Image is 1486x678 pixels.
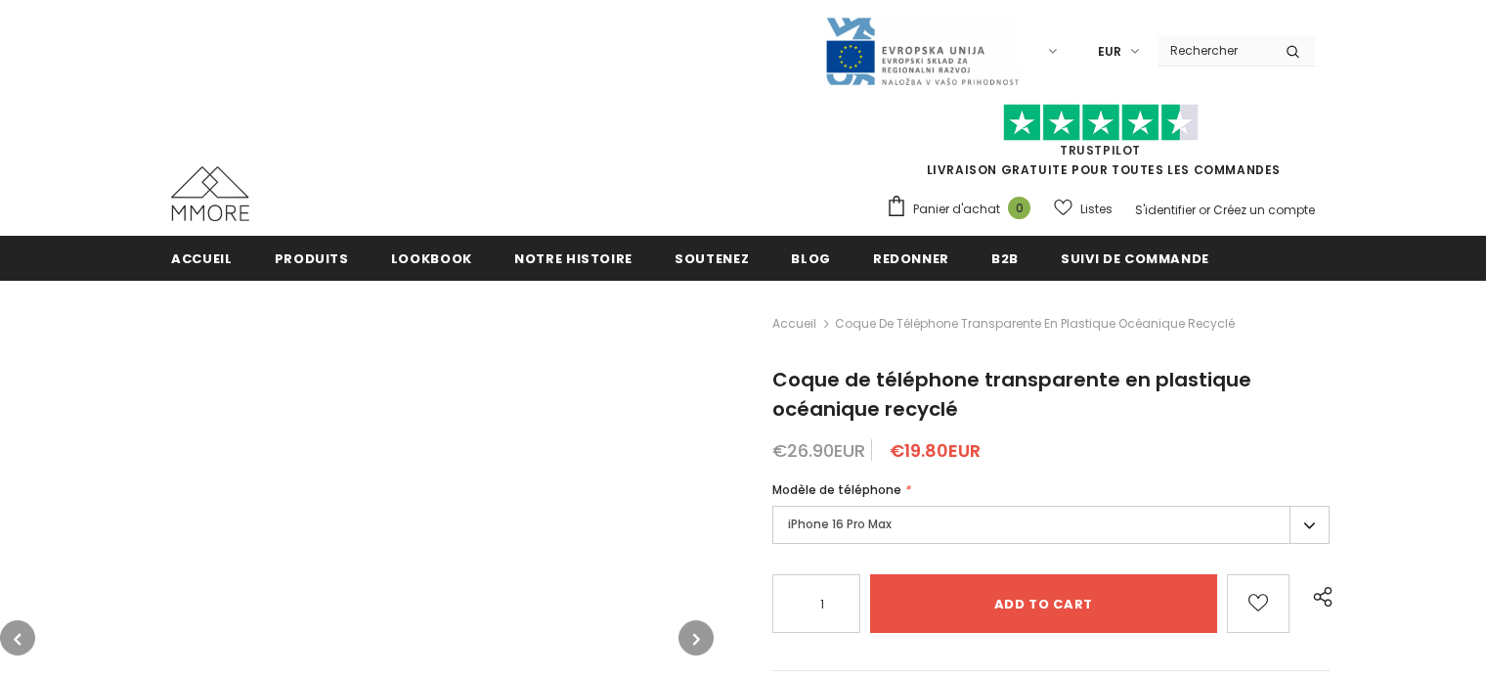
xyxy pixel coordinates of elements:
[171,166,249,221] img: Cas MMORE
[890,438,981,463] span: €19.80EUR
[275,236,349,280] a: Produits
[1199,202,1210,218] span: or
[1135,202,1196,218] a: S'identifier
[1158,36,1271,65] input: Search Site
[991,236,1019,280] a: B2B
[1008,197,1030,219] span: 0
[886,195,1040,224] a: Panier d'achat 0
[835,312,1235,336] span: Coque de téléphone transparente en plastique océanique recyclé
[1054,192,1113,226] a: Listes
[886,113,1315,178] span: LIVRAISON GRATUITE POUR TOUTES LES COMMANDES
[772,312,816,336] a: Accueil
[824,16,1020,87] img: Javni Razpis
[772,366,1251,423] span: Coque de téléphone transparente en plastique océanique recyclé
[171,249,233,268] span: Accueil
[772,438,865,463] span: €26.90EUR
[1213,202,1315,218] a: Créez un compte
[675,249,749,268] span: soutenez
[991,249,1019,268] span: B2B
[1098,42,1121,62] span: EUR
[1003,104,1199,142] img: Faites confiance aux étoiles pilotes
[824,42,1020,59] a: Javni Razpis
[1060,142,1141,158] a: TrustPilot
[275,249,349,268] span: Produits
[514,249,633,268] span: Notre histoire
[391,249,472,268] span: Lookbook
[1061,249,1209,268] span: Suivi de commande
[675,236,749,280] a: soutenez
[913,200,1000,219] span: Panier d'achat
[873,249,949,268] span: Redonner
[1061,236,1209,280] a: Suivi de commande
[1080,200,1113,219] span: Listes
[772,506,1330,544] label: iPhone 16 Pro Max
[873,236,949,280] a: Redonner
[791,249,831,268] span: Blog
[772,481,901,498] span: Modèle de téléphone
[870,574,1218,633] input: Add to cart
[171,236,233,280] a: Accueil
[791,236,831,280] a: Blog
[391,236,472,280] a: Lookbook
[514,236,633,280] a: Notre histoire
